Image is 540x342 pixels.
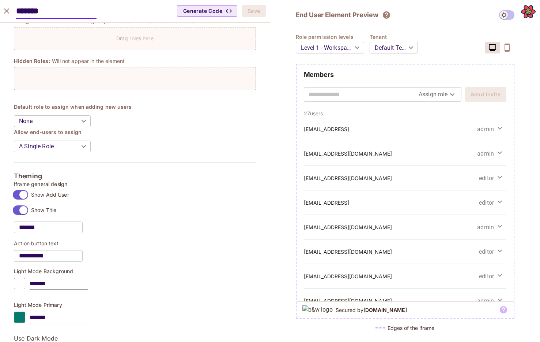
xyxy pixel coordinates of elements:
span: admin [477,149,494,158]
div: A Single Role [14,136,91,157]
p: Will not appear in the element [52,57,125,64]
p: Light Mode Background [14,268,256,274]
button: admin [473,148,506,159]
span: admin [477,125,494,133]
p: 27 users [304,110,507,117]
span: admin [477,223,494,231]
button: Generate Code [177,5,237,17]
h5: [EMAIL_ADDRESS][DOMAIN_NAME] [304,150,392,157]
button: Save [242,5,266,17]
p: Drag roles here [116,35,154,42]
button: admin [473,221,506,233]
span: editor [479,272,494,280]
button: editor [475,246,506,257]
p: Iframe general design [14,181,256,187]
img: b&w logo [302,305,333,314]
h4: Allow end-users to assign [14,129,256,135]
h5: [EMAIL_ADDRESS] [304,199,349,206]
h5: Theming [14,172,256,180]
div: Default Tenant [370,37,418,58]
h2: Members [304,70,507,79]
h4: Tenant [370,33,423,40]
div: None [14,111,91,131]
span: editor [479,198,494,207]
button: admin [473,295,506,306]
h5: [EMAIL_ADDRESS][DOMAIN_NAME] [304,224,392,231]
button: Send Invite [465,87,506,102]
span: Hidden Roles: [14,57,50,65]
h2: End User Element Preview [296,11,378,19]
div: Level 1 - Workspace Owner [296,37,364,58]
h5: [EMAIL_ADDRESS][DOMAIN_NAME] [304,273,392,280]
span: editor [479,174,494,182]
div: Assign role [419,89,457,100]
h5: [EMAIL_ADDRESS] [304,126,349,133]
button: Open React Query Devtools [521,4,536,19]
h4: Role permission levels [296,33,370,40]
button: admin [473,123,506,135]
b: [DOMAIN_NAME] [363,307,407,313]
svg: The element will only show tenant specific content. No user information will be visible across te... [382,11,391,19]
h4: Default role to assign when adding new users [14,103,256,110]
h5: [EMAIL_ADDRESS][DOMAIN_NAME] [304,297,392,304]
button: editor [475,172,506,184]
h5: [EMAIL_ADDRESS][DOMAIN_NAME] [304,175,392,182]
span: editor [479,248,494,256]
span: Show Add User [31,191,69,198]
span: admin [477,297,494,305]
h5: Edges of the iframe [388,324,434,331]
h5: Secured by [336,306,407,313]
p: Light Mode Primary [14,302,256,308]
h5: [EMAIL_ADDRESS][DOMAIN_NAME] [304,248,392,255]
span: Show Title [31,207,56,213]
button: editor [475,197,506,208]
p: Action button text [14,241,256,246]
button: editor [475,270,506,282]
